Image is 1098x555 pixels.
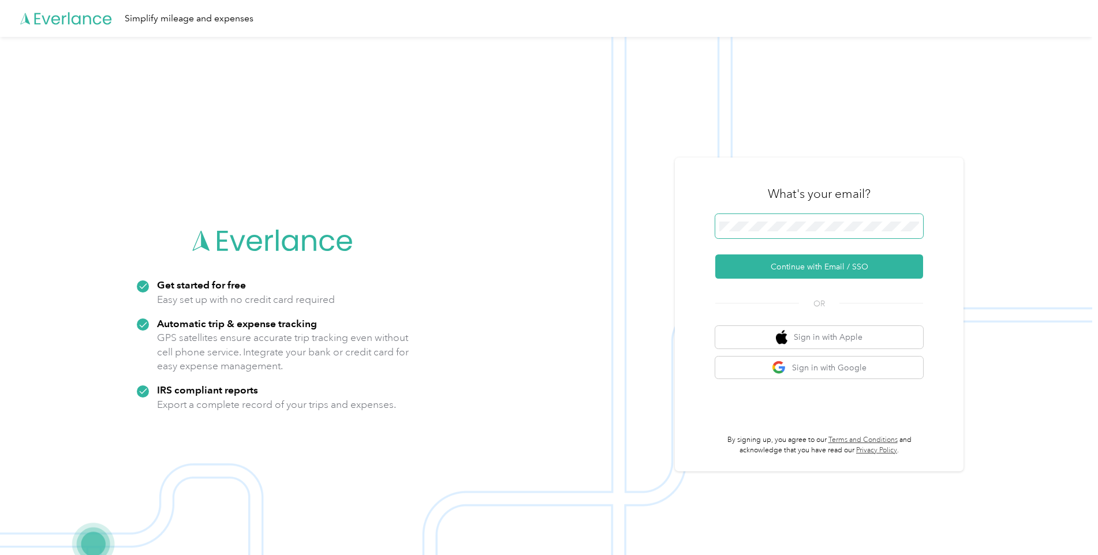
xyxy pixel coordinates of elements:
[715,435,923,455] p: By signing up, you agree to our and acknowledge that you have read our .
[799,298,839,310] span: OR
[715,357,923,379] button: google logoSign in with Google
[768,186,871,202] h3: What's your email?
[715,326,923,348] button: apple logoSign in with Apple
[157,292,335,307] p: Easy set up with no credit card required
[157,331,409,373] p: GPS satellites ensure accurate trip tracking even without cell phone service. Integrate your bank...
[157,397,396,412] p: Export a complete record of your trips and expenses.
[772,361,786,375] img: google logo
[125,12,253,26] div: Simplify mileage and expenses
[157,279,246,291] strong: Get started for free
[776,330,787,344] img: apple logo
[157,317,317,329] strong: Automatic trip & expense tracking
[828,436,898,444] a: Terms and Conditions
[715,254,923,279] button: Continue with Email / SSO
[856,446,897,455] a: Privacy Policy
[157,384,258,396] strong: IRS compliant reports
